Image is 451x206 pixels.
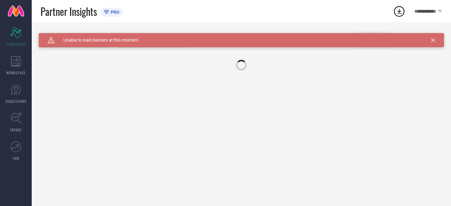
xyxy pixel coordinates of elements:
span: FWD [13,156,19,161]
span: WORKSPACE [6,70,26,75]
span: TRENDS [10,127,22,132]
span: Partner Insights [41,4,97,19]
div: Brand [39,33,109,38]
span: SCORECARDS [6,42,26,47]
span: SUGGESTIONS [5,99,27,104]
span: PRO [109,10,119,15]
span: Unable to load banners at this moment [55,38,138,43]
div: Open download list [393,5,406,18]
